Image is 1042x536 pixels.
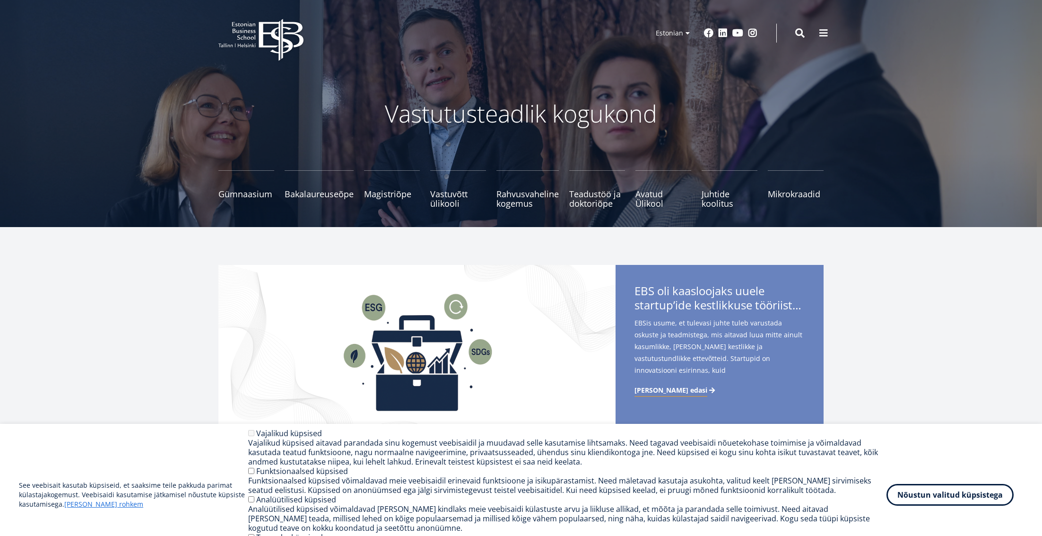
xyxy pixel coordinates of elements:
label: Analüütilised küpsised [256,494,336,505]
a: Magistriõpe [364,170,420,208]
a: [PERSON_NAME] rohkem [64,500,143,509]
p: See veebisait kasutab küpsiseid, et saaksime teile pakkuda parimat külastajakogemust. Veebisaidi ... [19,481,248,509]
a: Mikrokraadid [768,170,824,208]
a: Bakalaureuseõpe [285,170,354,208]
a: Rahvusvaheline kogemus [496,170,559,208]
a: Linkedin [718,28,728,38]
p: Vastutusteadlik kogukond [270,99,772,128]
span: Magistriõpe [364,189,420,199]
img: Startup toolkit image [218,265,616,445]
div: Funktsionaalsed küpsised võimaldavad meie veebisaidil erinevaid funktsioone ja isikupärastamist. ... [248,476,886,495]
a: [PERSON_NAME] edasi [634,386,717,395]
span: startup’ide kestlikkuse tööriistakastile [634,298,805,312]
span: Bakalaureuseõpe [285,189,354,199]
a: Instagram [748,28,757,38]
a: Avatud Ülikool [635,170,691,208]
a: Vastuvõtt ülikooli [430,170,486,208]
span: Gümnaasium [218,189,274,199]
span: EBS oli kaasloojaks uuele [634,284,805,315]
a: Youtube [732,28,743,38]
span: Vastuvõtt ülikooli [430,189,486,208]
a: Juhtide koolitus [702,170,757,208]
button: Nõustun valitud küpsistega [886,484,1014,506]
span: EBSis usume, et tulevasi juhte tuleb varustada oskuste ja teadmistega, mis aitavad luua mitte ain... [634,317,805,391]
div: Analüütilised küpsised võimaldavad [PERSON_NAME] kindlaks meie veebisaidi külastuste arvu ja liik... [248,504,886,533]
div: Vajalikud küpsised aitavad parandada sinu kogemust veebisaidil ja muudavad selle kasutamise lihts... [248,438,886,466]
span: [PERSON_NAME] edasi [634,386,707,395]
a: Teadustöö ja doktoriõpe [569,170,625,208]
span: Avatud Ülikool [635,189,691,208]
label: Vajalikud küpsised [256,428,322,439]
a: Facebook [704,28,713,38]
span: Juhtide koolitus [702,189,757,208]
span: Mikrokraadid [768,189,824,199]
span: Teadustöö ja doktoriõpe [569,189,625,208]
label: Funktsionaalsed küpsised [256,466,348,476]
a: Gümnaasium [218,170,274,208]
span: Rahvusvaheline kogemus [496,189,559,208]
